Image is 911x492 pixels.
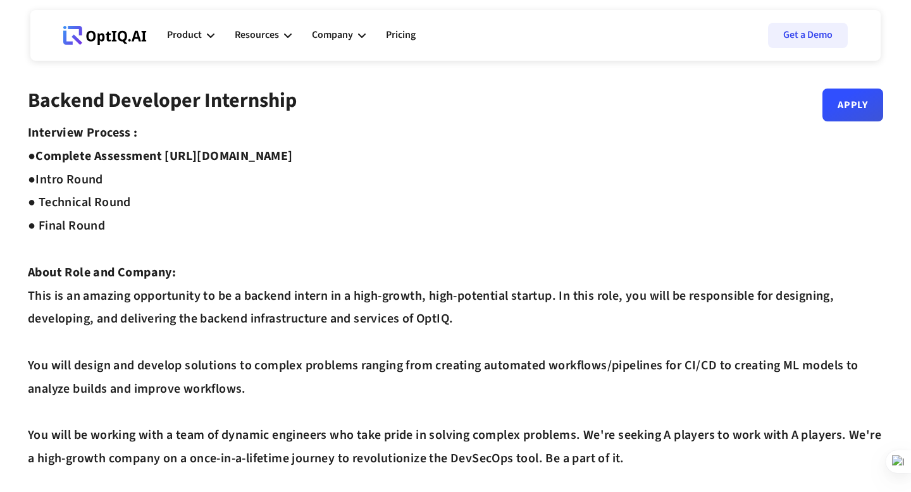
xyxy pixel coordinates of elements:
div: Resources [235,27,279,44]
a: Get a Demo [768,23,848,48]
div: Company [312,27,353,44]
div: Webflow Homepage [63,44,64,45]
strong: Complete Assessment [URL][DOMAIN_NAME] ● [28,147,293,188]
strong: Backend Developer Internship [28,86,297,115]
strong: About Role and Company: [28,264,176,281]
strong: Interview Process : [28,124,138,142]
div: Product [167,16,214,54]
a: Pricing [386,16,416,54]
a: Apply [822,89,883,121]
div: Resources [235,16,292,54]
div: Product [167,27,202,44]
div: Company [312,16,366,54]
a: Webflow Homepage [63,16,147,54]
